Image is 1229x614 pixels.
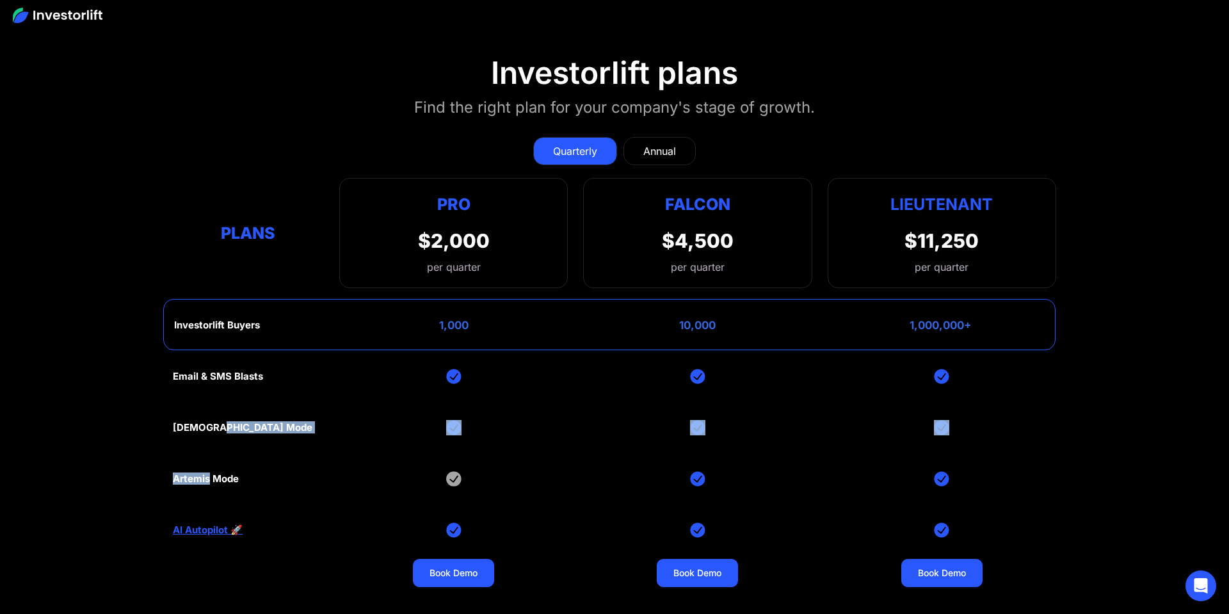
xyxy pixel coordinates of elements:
div: Artemis Mode [173,473,239,485]
div: 1,000,000+ [910,319,972,332]
div: 1,000 [439,319,469,332]
div: per quarter [671,259,725,275]
div: 10,000 [679,319,716,332]
a: Book Demo [657,559,738,587]
div: Plans [173,221,324,246]
div: Open Intercom Messenger [1185,570,1216,601]
div: Pro [418,191,490,216]
a: Book Demo [413,559,494,587]
div: Find the right plan for your company's stage of growth. [414,96,815,119]
div: per quarter [418,259,490,275]
div: $4,500 [662,229,734,252]
div: [DEMOGRAPHIC_DATA] Mode [173,422,312,433]
div: per quarter [915,259,968,275]
div: Annual [643,143,676,159]
div: Quarterly [553,143,597,159]
div: $2,000 [418,229,490,252]
a: AI Autopilot 🚀 [173,524,243,536]
a: Book Demo [901,559,983,587]
div: Email & SMS Blasts [173,371,263,382]
div: Investorlift plans [491,54,738,92]
div: Investorlift Buyers [174,319,260,331]
strong: Lieutenant [890,195,993,214]
div: Falcon [665,191,730,216]
div: $11,250 [904,229,979,252]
